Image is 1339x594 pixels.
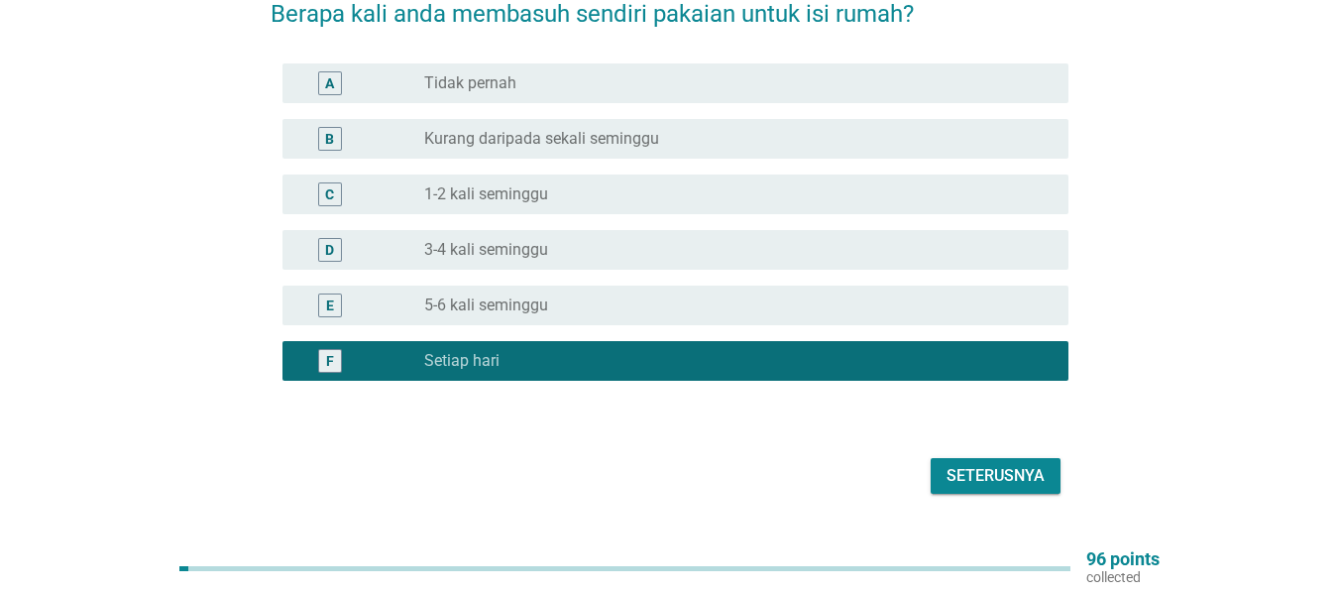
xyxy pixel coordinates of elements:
[424,73,516,93] label: Tidak pernah
[931,458,1060,494] button: Seterusnya
[325,240,334,261] div: D
[947,464,1045,488] div: Seterusnya
[325,129,334,150] div: B
[326,296,334,316] div: E
[1086,568,1160,586] p: collected
[424,129,659,149] label: Kurang daripada sekali seminggu
[325,184,334,205] div: C
[424,240,548,260] label: 3-4 kali seminggu
[424,296,548,315] label: 5-6 kali seminggu
[325,73,334,94] div: A
[1086,550,1160,568] p: 96 points
[424,351,500,371] label: Setiap hari
[424,184,548,204] label: 1-2 kali seminggu
[326,351,334,372] div: F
